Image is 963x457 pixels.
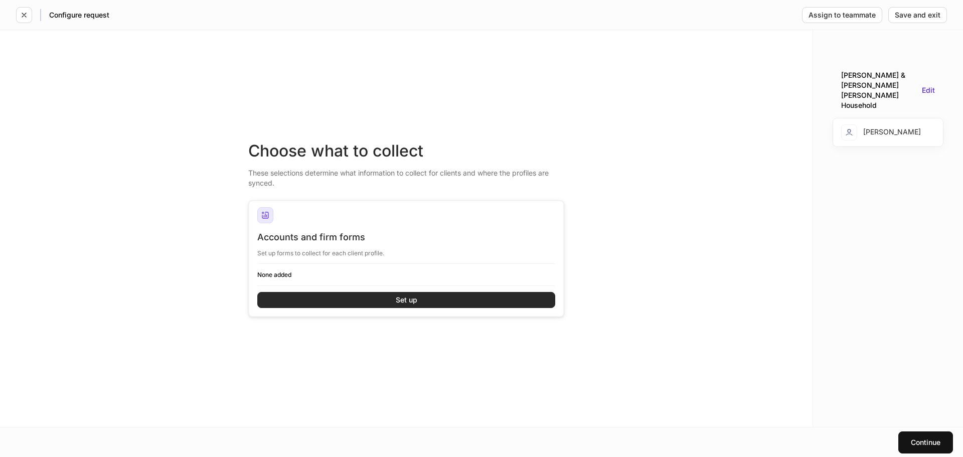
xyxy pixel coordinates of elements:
button: Assign to teammate [802,7,882,23]
button: Save and exit [888,7,947,23]
button: Set up [257,292,555,308]
h6: None added [257,270,555,279]
div: [PERSON_NAME] & [PERSON_NAME] [PERSON_NAME] Household [841,70,918,110]
div: Set up [396,296,417,303]
div: Accounts and firm forms [257,231,555,243]
div: Assign to teammate [809,12,876,19]
button: Edit [922,87,935,94]
div: Continue [911,439,940,446]
div: Save and exit [895,12,940,19]
div: Set up forms to collect for each client profile. [257,243,555,257]
h5: Configure request [49,10,109,20]
div: [PERSON_NAME] [841,124,921,140]
div: These selections determine what information to collect for clients and where the profiles are syn... [248,162,564,188]
button: Continue [898,431,953,453]
div: Choose what to collect [248,140,564,162]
